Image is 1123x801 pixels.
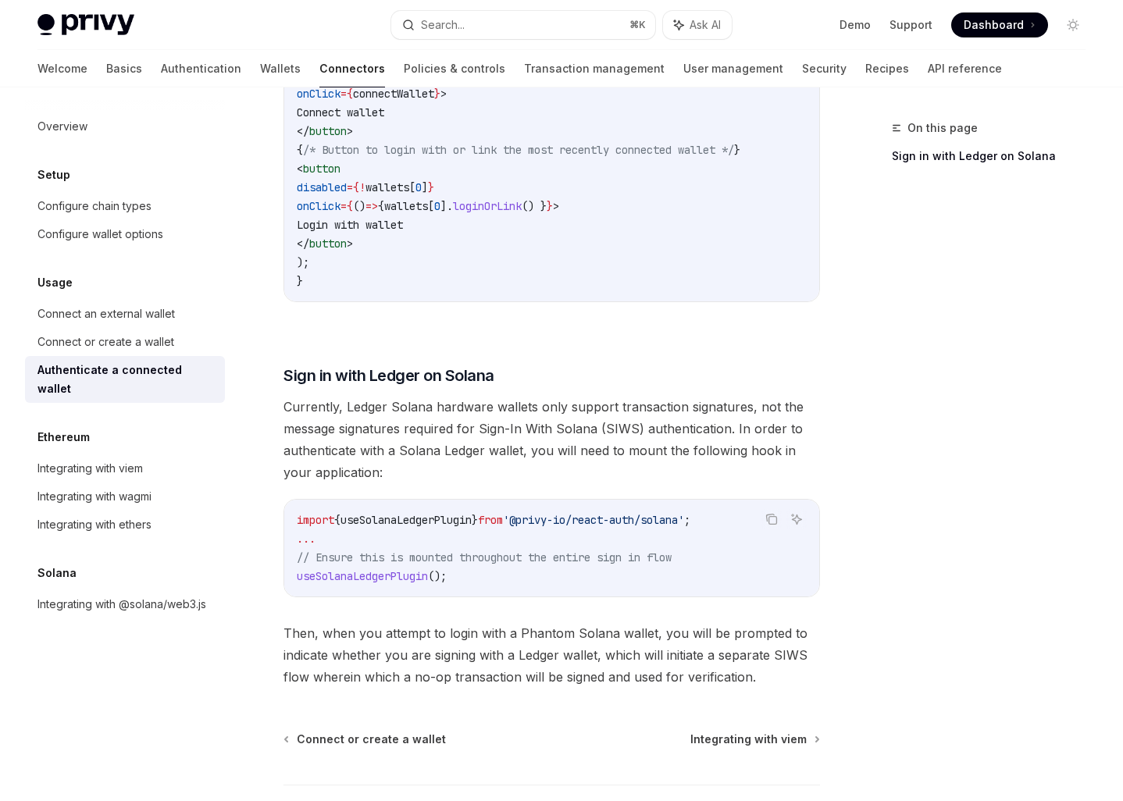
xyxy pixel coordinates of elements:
span: disabled [297,180,347,194]
span: onClick [297,87,340,101]
span: => [365,199,378,213]
span: > [347,237,353,251]
span: = [347,180,353,194]
span: </ [297,124,309,138]
a: Connectors [319,50,385,87]
span: loginOrLink [453,199,522,213]
a: Authentication [161,50,241,87]
a: API reference [928,50,1002,87]
span: Dashboard [964,17,1024,33]
span: Login with wallet [297,218,403,232]
a: Configure wallet options [25,220,225,248]
span: } [547,199,553,213]
span: On this page [907,119,978,137]
a: Welcome [37,50,87,87]
a: Support [889,17,932,33]
span: { [347,199,353,213]
span: useSolanaLedgerPlugin [340,513,472,527]
span: ]. [440,199,453,213]
a: Sign in with Ledger on Solana [892,144,1098,169]
div: Overview [37,117,87,136]
button: Ask AI [663,11,732,39]
h5: Solana [37,564,77,582]
span: [ [409,180,415,194]
span: > [553,199,559,213]
div: Connect an external wallet [37,304,175,323]
span: 0 [434,199,440,213]
h5: Usage [37,273,73,292]
h5: Setup [37,166,70,184]
a: Security [802,50,847,87]
div: Authenticate a connected wallet [37,361,216,398]
span: { [353,180,359,194]
span: /* Button to login with or link the most recently connected wallet */ [303,143,734,157]
span: ] [422,180,428,194]
span: button [303,162,340,176]
a: Basics [106,50,142,87]
span: (); [428,569,447,583]
div: Connect or create a wallet [37,333,174,351]
span: { [334,513,340,527]
span: { [347,87,353,101]
img: light logo [37,14,134,36]
a: Authenticate a connected wallet [25,356,225,403]
span: ! [359,180,365,194]
span: ... [297,532,316,546]
span: } [297,274,303,288]
span: Integrating with viem [690,732,807,747]
span: ; [684,513,690,527]
a: Integrating with viem [690,732,818,747]
span: connectWallet [353,87,434,101]
a: Connect or create a wallet [285,732,446,747]
a: Overview [25,112,225,141]
a: Dashboard [951,12,1048,37]
span: } [434,87,440,101]
span: > [440,87,447,101]
span: Connect or create a wallet [297,732,446,747]
span: [ [428,199,434,213]
span: = [340,199,347,213]
span: } [472,513,478,527]
span: } [428,180,434,194]
span: wallets [365,180,409,194]
span: = [340,87,347,101]
span: 0 [415,180,422,194]
div: Integrating with @solana/web3.js [37,595,206,614]
a: Recipes [865,50,909,87]
span: () [353,199,365,213]
a: Wallets [260,50,301,87]
span: button [309,237,347,251]
a: Transaction management [524,50,665,87]
a: Integrating with viem [25,454,225,482]
button: Copy the contents from the code block [761,509,782,529]
div: Configure chain types [37,197,152,215]
span: < [297,162,303,176]
span: } [734,143,740,157]
div: Configure wallet options [37,225,163,244]
span: onClick [297,199,340,213]
span: Currently, Ledger Solana hardware wallets only support transaction signatures, not the message si... [283,396,820,483]
a: Configure chain types [25,192,225,220]
span: '@privy-io/react-auth/solana' [503,513,684,527]
button: Ask AI [786,509,807,529]
span: Then, when you attempt to login with a Phantom Solana wallet, you will be prompted to indicate wh... [283,622,820,688]
a: User management [683,50,783,87]
a: Integrating with wagmi [25,482,225,511]
span: </ [297,237,309,251]
div: Search... [421,16,465,34]
span: button [309,124,347,138]
span: Ask AI [690,17,721,33]
button: Search...⌘K [391,11,656,39]
a: Policies & controls [404,50,505,87]
span: // Ensure this is mounted throughout the entire sign in flow [297,550,672,564]
span: > [347,124,353,138]
a: Connect or create a wallet [25,328,225,356]
div: Integrating with wagmi [37,487,152,506]
span: Connect wallet [297,105,384,119]
span: ⌘ K [629,19,646,31]
div: Integrating with ethers [37,515,152,534]
span: from [478,513,503,527]
span: useSolanaLedgerPlugin [297,569,428,583]
div: Integrating with viem [37,459,143,478]
button: Toggle dark mode [1061,12,1086,37]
